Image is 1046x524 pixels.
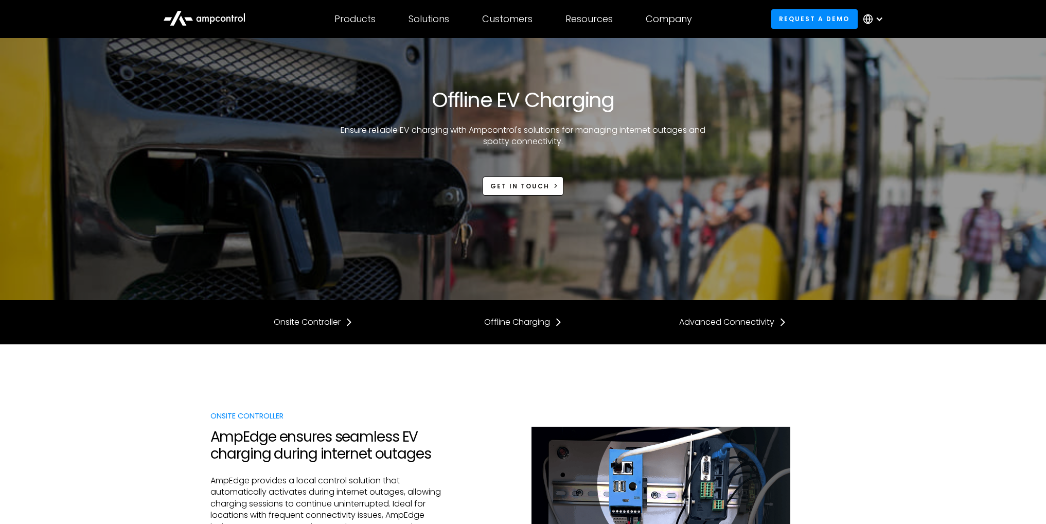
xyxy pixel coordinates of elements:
[334,13,376,25] div: Products
[484,317,550,328] div: Offline Charging
[490,182,549,191] div: Get in touch
[646,13,692,25] div: Company
[679,317,787,328] a: Advanced Connectivity
[482,13,533,25] div: Customers
[565,13,613,25] div: Resources
[432,88,614,112] h1: Offline EV Charging
[679,317,774,328] div: Advanced Connectivity
[484,317,562,328] a: Offline Charging
[483,177,564,196] a: Get in touch
[210,428,454,463] h2: AmpEdge ensures seamless EV charging during internet outages
[335,125,711,148] p: Ensure reliable EV charging with Ampcontrol's solutions for managing internet outages and spotty ...
[274,317,353,328] a: Onsite Controller
[274,317,341,328] div: Onsite Controller
[210,410,454,422] div: Onsite Controller
[409,13,449,25] div: Solutions
[771,9,858,28] a: Request a demo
